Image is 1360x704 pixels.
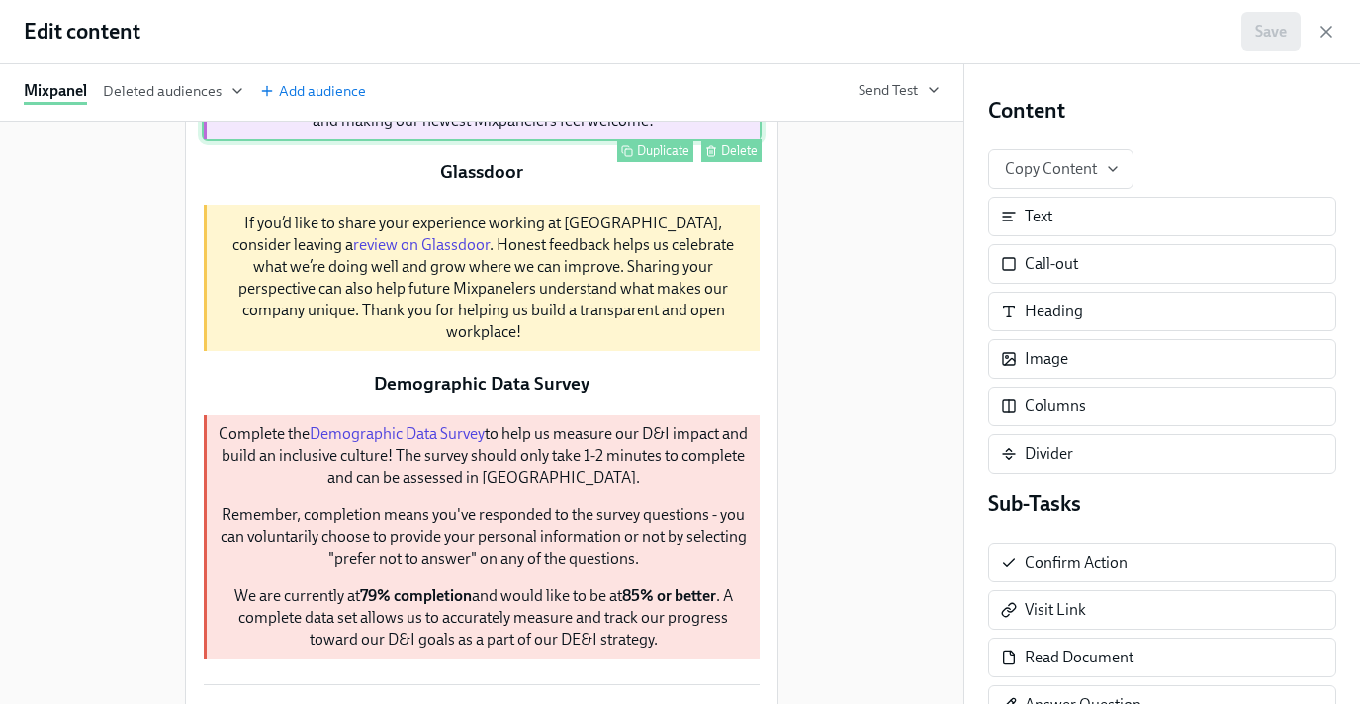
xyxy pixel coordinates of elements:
button: Send Test [859,80,940,100]
div: Complete theDemographic Data Surveyto help us measure our D&I impact and build an inclusive cultu... [202,413,762,660]
div: Confirm Action [1025,552,1128,573]
div: Confirm Action [988,543,1336,582]
div: Demographic Data Survey [202,369,762,398]
div: Heading [1025,301,1083,322]
div: Text [1025,206,1052,227]
span: Add audience [259,81,366,101]
span: Copy Content [1005,159,1117,179]
button: Copy Content [988,149,1133,189]
div: Text [988,197,1336,236]
div: Columns [988,387,1336,426]
button: Add audience [259,81,366,104]
div: If you’d like to share your experience working at [GEOGRAPHIC_DATA], consider leaving areview on ... [202,203,762,353]
div: Read Document [988,638,1336,677]
div: Heading [988,292,1336,331]
button: Delete [701,139,762,162]
div: Visit Link [988,590,1336,630]
div: Image [1025,348,1068,370]
div: Delete [721,143,758,158]
div: Columns [1025,396,1086,417]
button: Deleted audiences [103,81,243,104]
div: Call-out [988,244,1336,284]
div: Divider [988,434,1336,474]
div: Duplicate [637,143,689,158]
button: Duplicate [617,139,693,162]
h1: Edit content [24,17,140,46]
div: Call-out [1025,253,1078,275]
div: Glassdoor [202,157,762,187]
div: Divider [1025,443,1073,465]
span: Deleted audiences [103,81,243,101]
h4: Sub-Tasks [988,489,1336,519]
div: Image [988,339,1336,379]
div: Mixpanel [24,80,87,105]
h4: Content [988,96,1336,126]
div: Visit Link [1025,599,1086,621]
div: Read Document [1025,647,1133,668]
